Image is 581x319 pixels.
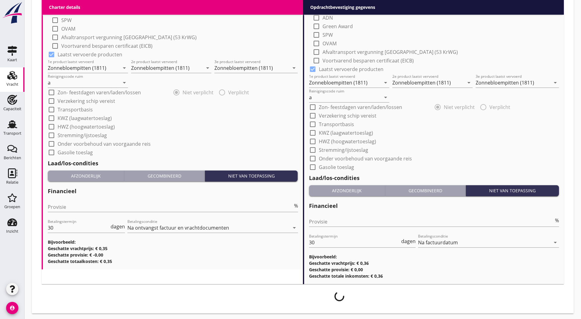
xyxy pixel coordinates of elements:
input: Provisie [309,217,554,227]
label: OVAM [61,26,75,32]
button: Afzonderlijk [309,185,386,196]
i: arrow_drop_down [382,94,389,101]
h3: Bijvoorbeeld: [309,253,559,260]
i: arrow_drop_down [291,224,298,231]
div: Afzonderlijk [311,187,383,194]
i: arrow_drop_down [204,64,211,72]
div: Berichten [4,156,21,160]
label: Voortvarend besparen certificaat (EICB) [61,43,153,49]
div: Na factuurdatum [418,240,458,245]
label: Stremming/ijstoeslag [319,147,368,153]
label: Afvaltransport vergunning [GEOGRAPHIC_DATA] (53 KrWG) [61,34,197,40]
div: Niet van toepassing [468,187,556,194]
input: Betalingstermijn [48,223,109,233]
div: Kaart [7,58,17,62]
h3: Geschatte totale inkomsten: € 0,36 [309,273,559,279]
h3: Geschatte provisie: € -0,00 [48,252,298,258]
h3: Geschatte totaalkosten: € 0,35 [48,258,298,265]
input: 2e product laatst vervoerd [131,63,203,73]
i: arrow_drop_down [382,79,389,86]
button: Niet van toepassing [205,171,298,182]
div: Afzonderlijk [50,173,122,179]
label: GMP/ Ovocom [323,6,356,12]
h3: Bijvoorbeeld: [48,239,298,245]
div: Niet van toepassing [207,173,296,179]
label: Zon- feestdagen varen/laden/lossen [319,104,402,110]
input: 1e product laatst vervoerd [48,63,119,73]
div: Inzicht [6,229,18,233]
div: dagen [109,224,125,229]
label: Green Award [61,9,92,15]
input: 3e product laatst vervoerd [214,63,289,73]
label: Laatst vervoerde producten [58,51,122,58]
input: 2e product laatst vervoerd [392,78,464,88]
div: Vracht [6,82,18,86]
label: Transportbasis [58,107,93,113]
i: arrow_drop_down [121,79,128,86]
input: Reinigingscode ruim [48,78,119,88]
label: SPW [61,17,72,23]
div: Na ontvangst factuur en vrachtdocumenten [127,225,229,231]
h3: Geschatte vrachtprijs: € 0,36 [309,260,559,266]
i: arrow_drop_down [290,64,298,72]
h2: Financieel [48,187,298,195]
label: KWZ (laagwatertoeslag) [319,130,373,136]
input: 3e product laatst vervoerd [476,78,550,88]
label: HWZ (hoogwatertoeslag) [319,138,376,144]
i: arrow_drop_down [465,79,473,86]
h3: Geschatte provisie: € 0,00 [309,266,559,273]
input: 1e product laatst vervoerd [309,78,381,88]
button: Gecombineerd [124,171,205,182]
i: account_circle [6,302,18,314]
label: KWZ (laagwatertoeslag) [58,115,112,121]
div: dagen [400,239,416,244]
div: % [293,203,298,208]
i: arrow_drop_down [552,239,559,246]
label: Zon- feestdagen varen/laden/lossen [58,89,141,96]
div: Gecombineerd [127,173,202,179]
input: Reinigingscode ruim [309,92,381,102]
h2: Laad/los-condities [48,159,298,167]
div: Relatie [6,180,18,184]
h2: Financieel [309,202,559,210]
div: Transport [3,131,21,135]
label: Laatst vervoerde producten [319,66,383,72]
label: Transportbasis [319,121,354,127]
div: Groepen [4,205,20,209]
label: OVAM [323,40,337,47]
label: Gasolie toeslag [58,149,93,156]
button: Afzonderlijk [48,171,124,182]
label: Verzekering schip vereist [319,113,376,119]
img: logo-small.a267ee39.svg [1,2,23,24]
div: Gecombineerd [388,187,463,194]
label: Gasolie toeslag [319,164,354,170]
label: ADN [323,15,333,21]
label: Afvaltransport vergunning [GEOGRAPHIC_DATA] (53 KrWG) [323,49,458,55]
h3: Geschatte vrachtprijs: € 0,35 [48,245,298,252]
div: Capaciteit [3,107,21,111]
input: Provisie [48,202,293,212]
button: Niet van toepassing [466,185,559,196]
label: HWZ (hoogwatertoeslag) [58,124,115,130]
label: Onder voorbehoud van voorgaande reis [319,156,412,162]
label: Voortvarend besparen certificaat (EICB) [323,58,414,64]
button: Gecombineerd [385,185,466,196]
div: % [554,218,559,223]
label: Verzekering schip vereist [58,98,115,104]
label: Green Award [323,23,353,29]
label: Stremming/ijstoeslag [58,132,107,138]
input: Betalingstermijn [309,238,400,247]
label: SPW [323,32,333,38]
h2: Laad/los-condities [309,174,559,182]
i: arrow_drop_down [552,79,559,86]
i: arrow_drop_down [121,64,128,72]
label: Onder voorbehoud van voorgaande reis [58,141,151,147]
